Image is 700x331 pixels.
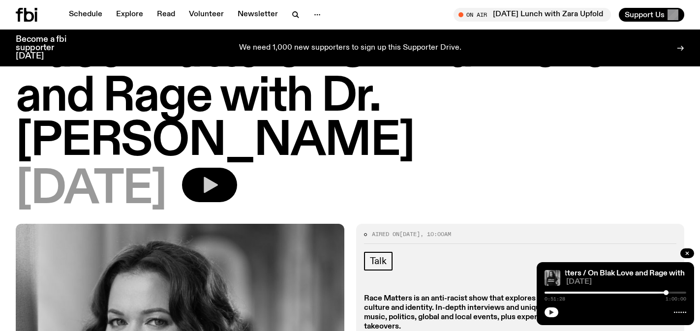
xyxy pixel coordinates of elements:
[625,10,665,19] span: Support Us
[63,8,108,22] a: Schedule
[16,35,79,60] h3: Become a fbi supporter [DATE]
[239,44,461,53] p: We need 1,000 new supporters to sign up this Supporter Drive.
[16,31,684,164] h1: Race Matters / On Blak Love and Rage with Dr. [PERSON_NAME]
[619,8,684,22] button: Support Us
[420,230,451,238] span: , 10:00am
[232,8,284,22] a: Newsletter
[545,297,565,301] span: 0:51:28
[370,256,387,267] span: Talk
[666,297,686,301] span: 1:00:00
[364,252,393,271] a: Talk
[110,8,149,22] a: Explore
[372,230,399,238] span: Aired on
[454,8,611,22] button: On Air[DATE] Lunch with Zara Upfold
[16,168,166,212] span: [DATE]
[151,8,181,22] a: Read
[399,230,420,238] span: [DATE]
[183,8,230,22] a: Volunteer
[566,278,686,286] span: [DATE]
[364,295,662,331] strong: Race Matters is an anti-racist show that explores the values and complexities of race, culture an...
